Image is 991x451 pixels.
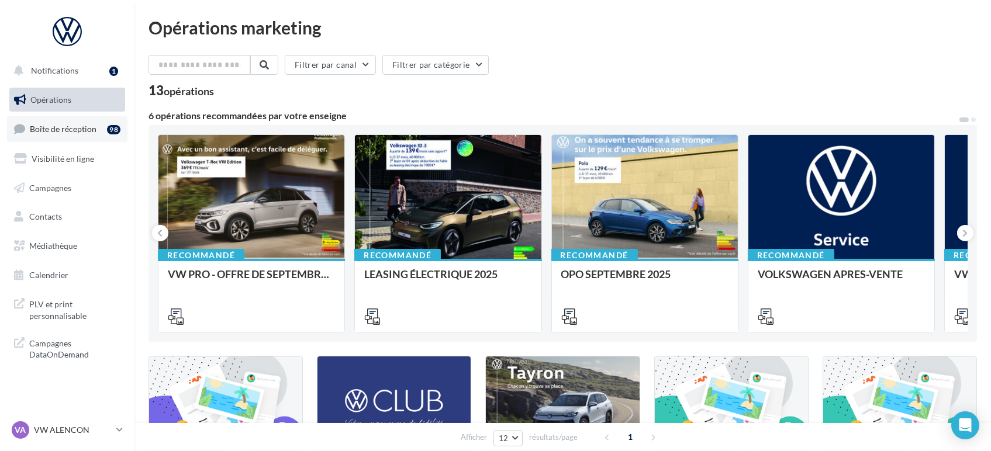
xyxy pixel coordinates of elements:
a: Contacts [7,204,127,229]
span: résultats/page [529,432,578,443]
a: VA VW ALENCON [9,419,125,441]
button: 12 [493,430,523,446]
a: Opérations [7,88,127,112]
p: VW ALENCON [34,424,112,436]
div: VOLKSWAGEN APRES-VENTE [758,268,925,292]
div: 98 [107,125,120,134]
div: 13 [149,84,214,97]
span: Visibilité en ligne [32,154,94,164]
span: Campagnes [29,182,71,192]
a: Campagnes DataOnDemand [7,331,127,365]
div: VW PRO - OFFRE DE SEPTEMBRE 25 [168,268,335,292]
button: Filtrer par catégorie [382,55,489,75]
div: Opérations marketing [149,19,977,36]
span: Afficher [461,432,487,443]
a: Visibilité en ligne [7,147,127,171]
button: Filtrer par canal [285,55,376,75]
span: Boîte de réception [30,124,96,134]
div: Recommandé [354,249,441,262]
span: Médiathèque [29,241,77,251]
span: Opérations [30,95,71,105]
div: Open Intercom Messenger [951,411,979,439]
span: Calendrier [29,270,68,280]
span: 1 [621,428,640,446]
span: PLV et print personnalisable [29,296,120,321]
span: Notifications [31,65,78,75]
div: OPO SEPTEMBRE 2025 [561,268,728,292]
div: 6 opérations recommandées par votre enseigne [149,111,958,120]
span: 12 [499,433,509,443]
a: Boîte de réception98 [7,116,127,141]
div: Recommandé [158,249,244,262]
div: Recommandé [551,249,638,262]
div: 1 [109,67,118,76]
span: Contacts [29,211,62,221]
button: Notifications 1 [7,58,123,83]
span: VA [15,424,26,436]
span: Campagnes DataOnDemand [29,335,120,360]
a: PLV et print personnalisable [7,292,127,326]
a: Médiathèque [7,234,127,258]
div: LEASING ÉLECTRIQUE 2025 [364,268,531,292]
a: Calendrier [7,263,127,287]
div: opérations [164,86,214,96]
a: Campagnes [7,176,127,200]
div: Recommandé [748,249,834,262]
